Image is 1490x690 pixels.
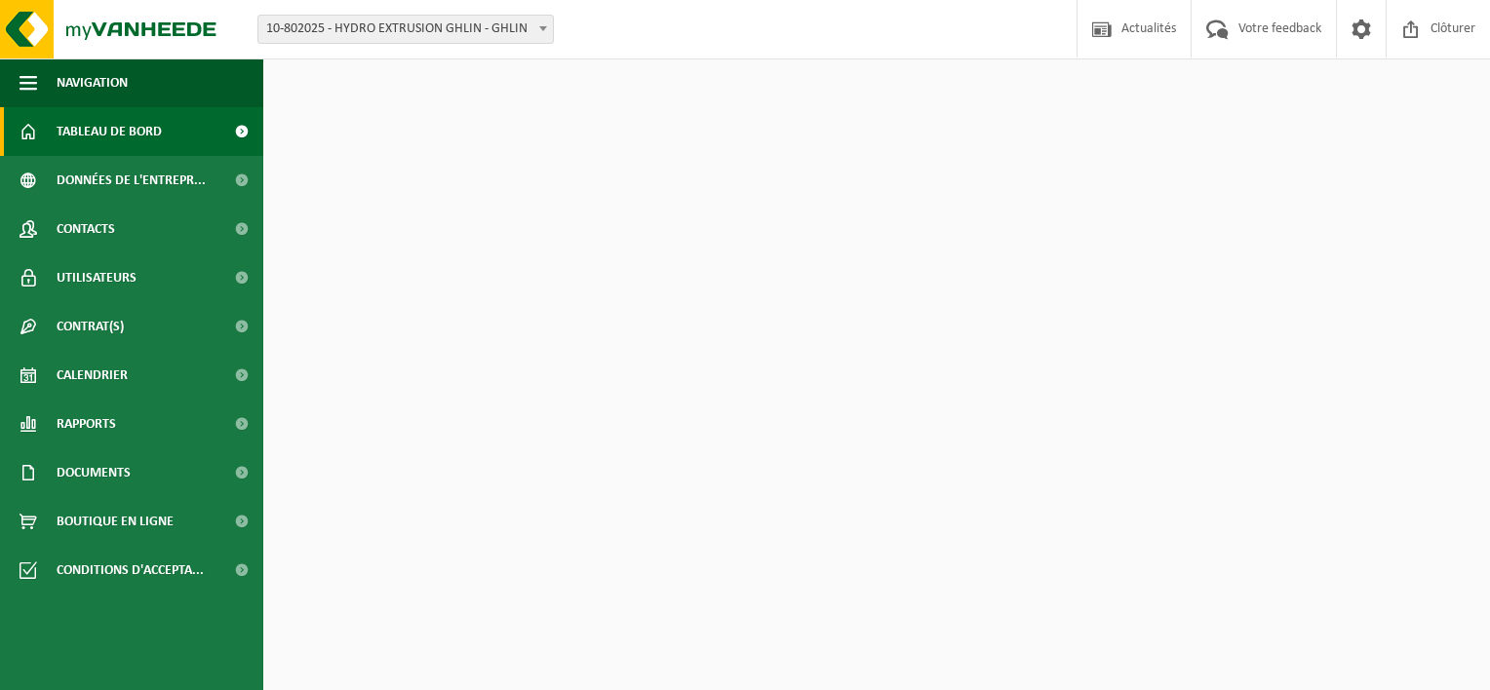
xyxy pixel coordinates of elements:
span: Contrat(s) [57,302,124,351]
span: Navigation [57,58,128,107]
span: Calendrier [57,351,128,400]
span: Tableau de bord [57,107,162,156]
span: 10-802025 - HYDRO EXTRUSION GHLIN - GHLIN [258,16,553,43]
span: Conditions d'accepta... [57,546,204,594]
span: Rapports [57,400,116,448]
span: Boutique en ligne [57,497,174,546]
span: 10-802025 - HYDRO EXTRUSION GHLIN - GHLIN [257,15,554,44]
span: Contacts [57,205,115,253]
span: Données de l'entrepr... [57,156,206,205]
span: Documents [57,448,131,497]
span: Utilisateurs [57,253,137,302]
